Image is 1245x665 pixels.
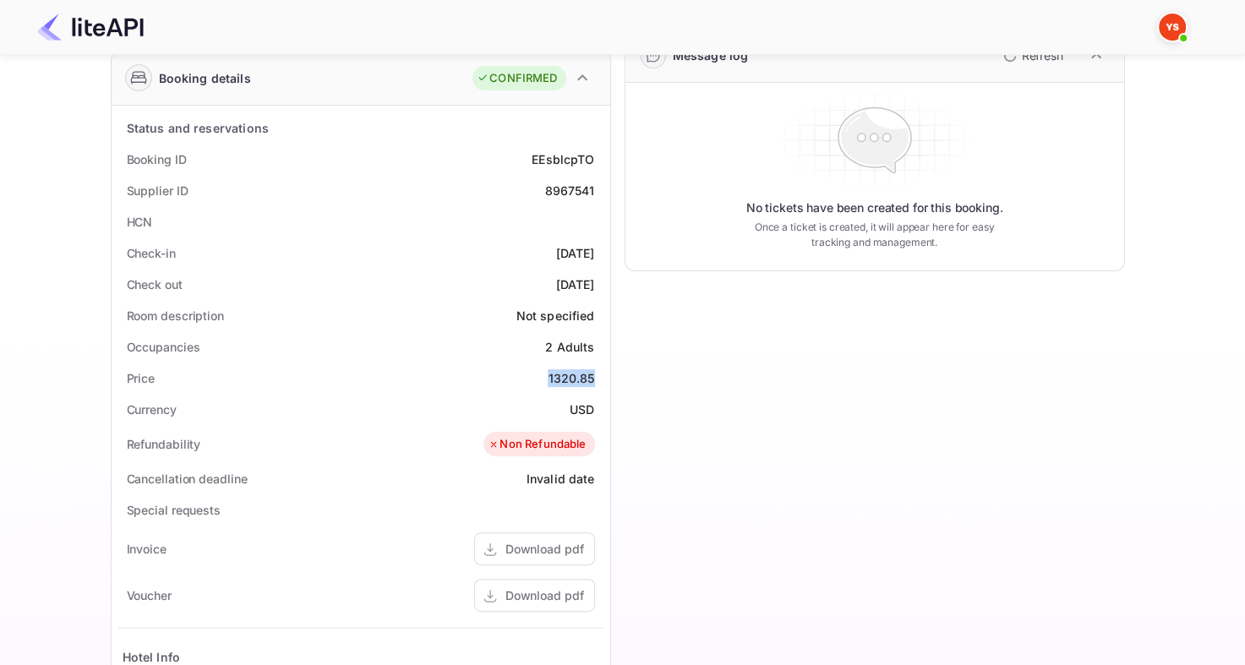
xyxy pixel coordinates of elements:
[516,307,595,324] div: Not specified
[1159,14,1186,41] img: Yandex Support
[127,119,269,137] div: Status and reservations
[127,213,153,231] div: HCN
[127,307,224,324] div: Room description
[527,470,595,488] div: Invalid date
[127,338,200,356] div: Occupancies
[570,401,594,418] div: USD
[505,540,584,558] div: Download pdf
[1022,46,1063,64] p: Refresh
[127,150,187,168] div: Booking ID
[127,586,172,604] div: Voucher
[556,275,595,293] div: [DATE]
[505,586,584,604] div: Download pdf
[545,338,594,356] div: 2 Adults
[548,369,594,387] div: 1320.85
[673,46,749,64] div: Message log
[127,275,183,293] div: Check out
[993,42,1070,69] button: Refresh
[127,435,201,453] div: Refundability
[488,436,586,453] div: Non Refundable
[159,69,251,87] div: Booking details
[127,182,188,199] div: Supplier ID
[556,244,595,262] div: [DATE]
[127,244,176,262] div: Check-in
[127,540,167,558] div: Invoice
[127,369,156,387] div: Price
[127,470,248,488] div: Cancellation deadline
[37,14,144,41] img: LiteAPI Logo
[127,401,177,418] div: Currency
[127,501,221,519] div: Special requests
[741,220,1008,250] p: Once a ticket is created, it will appear here for easy tracking and management.
[544,182,594,199] div: 8967541
[746,199,1003,216] p: No tickets have been created for this booking.
[477,70,557,87] div: CONFIRMED
[532,150,594,168] div: EEsblcpTO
